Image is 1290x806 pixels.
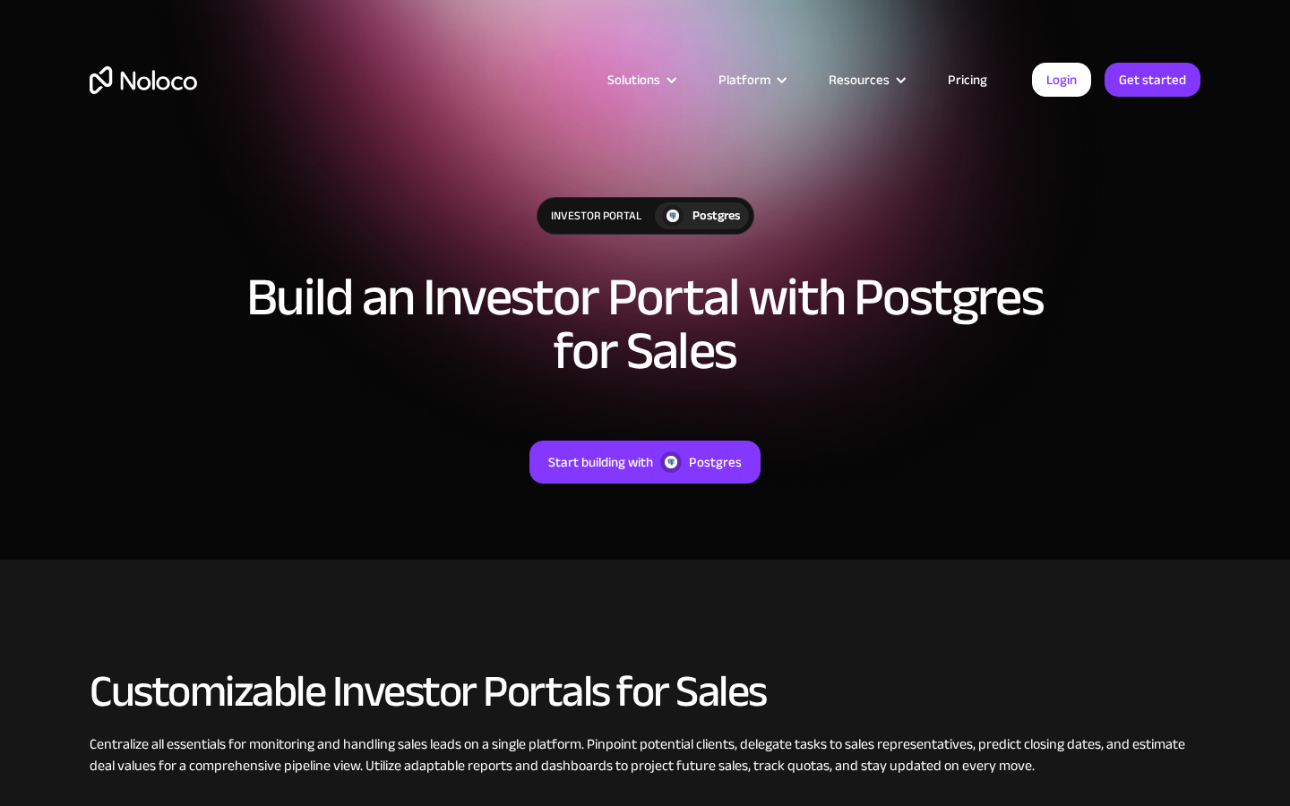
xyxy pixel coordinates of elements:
a: Get started [1105,63,1200,97]
div: Solutions [585,68,696,91]
a: home [90,66,197,94]
div: Postgres [692,206,740,226]
a: Pricing [925,68,1010,91]
div: Solutions [607,68,660,91]
div: Resources [829,68,890,91]
div: Resources [806,68,925,91]
div: Platform [696,68,806,91]
h2: Customizable Investor Portals for Sales [90,667,1200,716]
div: Postgres [689,450,742,474]
a: Login [1032,63,1091,97]
div: Platform [718,68,770,91]
a: Start building withPostgres [529,441,761,484]
div: Centralize all essentials for monitoring and handling sales leads on a single platform. Pinpoint ... [90,733,1200,776]
div: Start building with [548,450,653,474]
div: Investor Portal [537,198,655,234]
h1: Build an Investor Portal with Postgres for Sales [242,270,1048,378]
